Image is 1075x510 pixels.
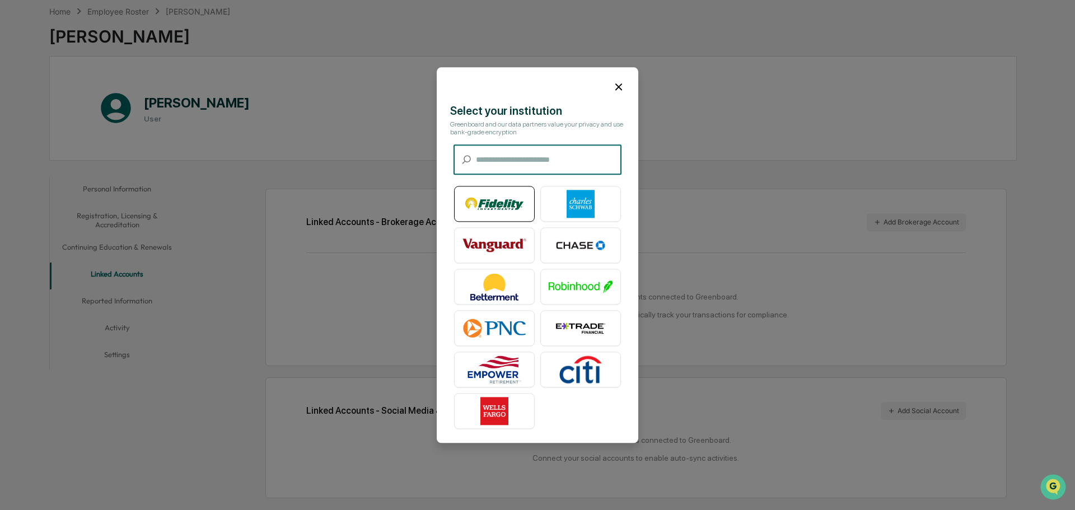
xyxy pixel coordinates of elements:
[38,86,184,97] div: Start new chat
[77,137,143,157] a: 🗄️Attestations
[11,24,204,41] p: How can we help?
[450,104,625,118] div: Select your institution
[7,158,75,178] a: 🔎Data Lookup
[462,273,526,301] img: Betterment
[22,162,71,174] span: Data Lookup
[38,97,142,106] div: We're available if you need us!
[462,190,526,218] img: Fidelity Investments
[462,314,526,342] img: PNC
[11,142,20,151] div: 🖐️
[111,190,135,198] span: Pylon
[190,89,204,102] button: Start new chat
[92,141,139,152] span: Attestations
[11,86,31,106] img: 1746055101610-c473b297-6a78-478c-a979-82029cc54cd1
[549,273,613,301] img: Robinhood
[462,355,526,383] img: Empower Retirement
[22,141,72,152] span: Preclearance
[462,231,526,259] img: Vanguard
[7,137,77,157] a: 🖐️Preclearance
[81,142,90,151] div: 🗄️
[462,397,526,425] img: Wells Fargo
[1039,473,1069,503] iframe: Open customer support
[450,120,625,136] div: Greenboard and our data partners value your privacy and use bank-grade encryption
[549,314,613,342] img: E*TRADE
[549,231,613,259] img: Chase
[79,189,135,198] a: Powered byPylon
[549,355,613,383] img: Citibank
[11,163,20,172] div: 🔎
[549,190,613,218] img: Charles Schwab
